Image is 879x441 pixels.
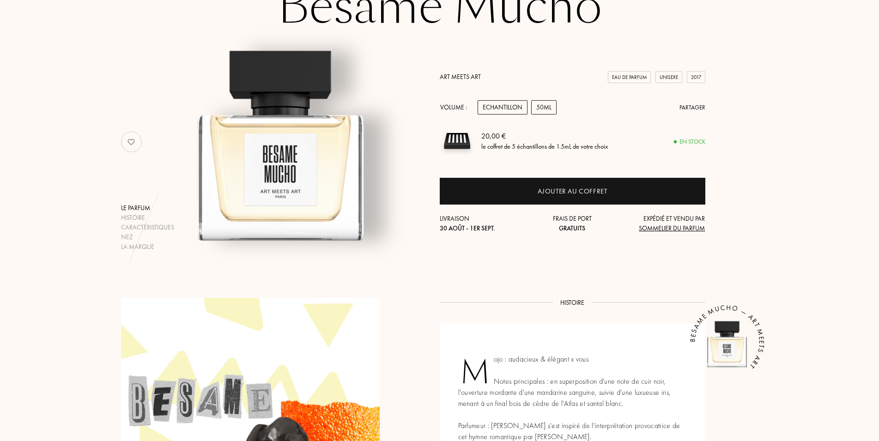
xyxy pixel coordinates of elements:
div: Expédié et vendu par [617,214,705,233]
div: Echantillon [478,100,527,115]
div: 2017 [687,71,705,84]
span: 30 août - 1er sept. [440,224,495,232]
div: Eau de Parfum [608,71,651,84]
div: Caractéristiques [121,223,174,232]
a: Art Meets Art [440,72,481,81]
div: Volume : [440,100,472,115]
img: sample box [440,124,474,158]
div: le coffret de 5 échantillons de 1.5mL de votre choix [481,142,608,151]
img: no_like_p.png [122,133,140,151]
div: Livraison [440,214,528,233]
div: Unisexe [655,71,682,84]
div: Le parfum [121,203,174,213]
div: Histoire [121,213,174,223]
div: Ajouter au coffret [538,186,607,197]
div: En stock [674,137,705,146]
div: Frais de port [528,214,617,233]
div: Partager [679,103,705,112]
span: Sommelier du Parfum [639,224,705,232]
div: 20,00 € [481,131,608,142]
img: Besame Mucho [699,314,755,370]
div: La marque [121,242,174,252]
span: Gratuits [559,224,585,232]
div: Nez [121,232,174,242]
img: Besame Mucho Art Meets Art [166,23,394,252]
div: 50mL [531,100,557,115]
